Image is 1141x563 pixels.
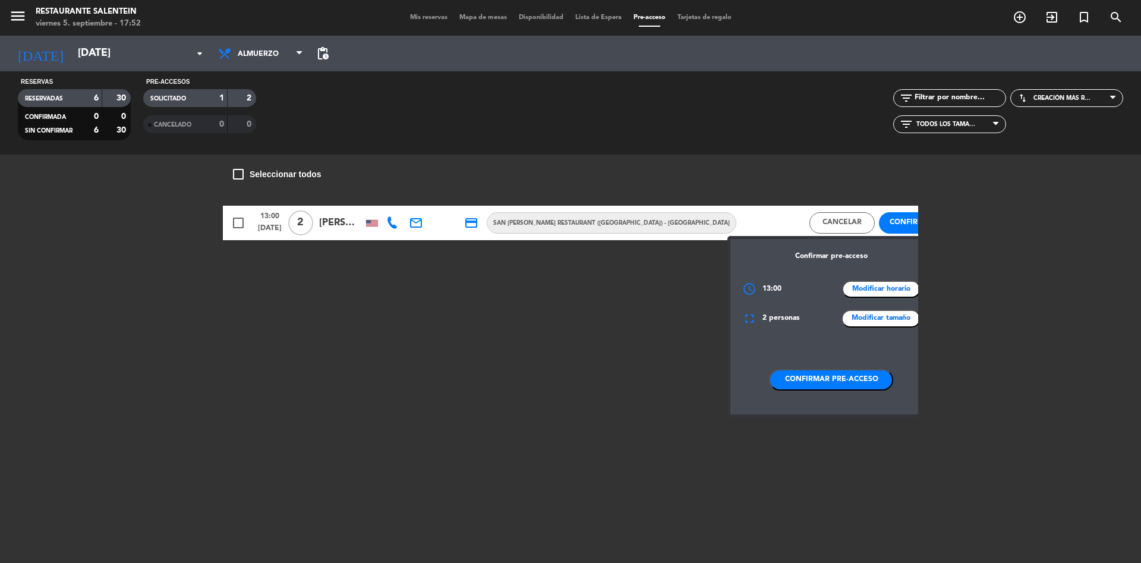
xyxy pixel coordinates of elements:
[1013,10,1027,24] i: add_circle_outline
[1045,10,1059,24] i: exit_to_app
[94,126,99,134] strong: 6
[219,94,224,102] strong: 1
[1077,10,1091,24] i: turned_in_not
[94,112,99,121] strong: 0
[154,122,191,128] span: Cancelado
[25,96,63,102] span: RESERVADAS
[762,313,800,325] span: 2 personas
[841,310,921,328] button: Modificar tamaño
[143,89,256,107] filter-checkbox: EARLY_ACCESS_REQUESTED
[769,369,893,391] button: Confirmar pre-acceso
[404,14,453,21] span: Mis reservas
[453,14,513,21] span: Mapa de mesas
[842,280,921,298] button: Modificar horario
[319,215,357,231] span: [PERSON_NAME]
[116,94,128,102] strong: 30
[809,212,875,234] button: Cancelar
[316,46,330,61] span: pending_actions
[742,280,831,298] div: 13:00
[899,91,913,105] i: filter_list
[1109,10,1123,24] i: search
[916,121,976,128] span: Todos los tamaños
[258,207,282,223] span: 13:00
[487,218,736,228] span: SAN [PERSON_NAME] RESTAURANT ([GEOGRAPHIC_DATA]) - [GEOGRAPHIC_DATA]
[288,210,313,235] span: 2
[464,216,478,230] i: credit_card
[238,43,294,65] span: Almuerzo
[231,167,245,181] span: check_box_outline_blank
[569,14,628,21] span: Lista de Espera
[250,168,322,181] span: Seleccionar todos
[742,312,757,326] span: fullscreen
[513,14,569,21] span: Disponibilidad
[25,114,66,120] span: CONFIRMADA
[742,282,757,296] span: access_time
[94,94,99,102] strong: 6
[247,120,254,128] strong: 0
[231,216,245,230] span: check_box_outline_blank
[9,7,27,29] button: menu
[672,14,737,21] span: Tarjetas de regalo
[146,77,190,87] label: Pre-accesos
[36,6,141,18] div: Restaurante Salentein
[258,223,282,238] span: [DATE]
[219,120,224,128] strong: 0
[628,14,672,21] span: Pre-acceso
[193,46,207,61] i: arrow_drop_down
[36,18,141,30] div: viernes 5. septiembre - 17:52
[409,216,423,230] i: email
[21,77,53,87] label: Reservas
[150,96,186,102] span: Solicitado
[116,126,128,134] strong: 30
[9,40,72,67] i: [DATE]
[247,94,254,102] strong: 2
[9,7,27,25] i: menu
[913,92,1006,105] input: Filtrar por nombre...
[795,251,868,263] span: Confirmar pre-acceso
[1033,95,1093,102] span: Creación más reciente
[25,128,73,134] span: SIN CONFIRMAR
[879,212,944,234] button: Confirmar
[121,112,128,121] strong: 0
